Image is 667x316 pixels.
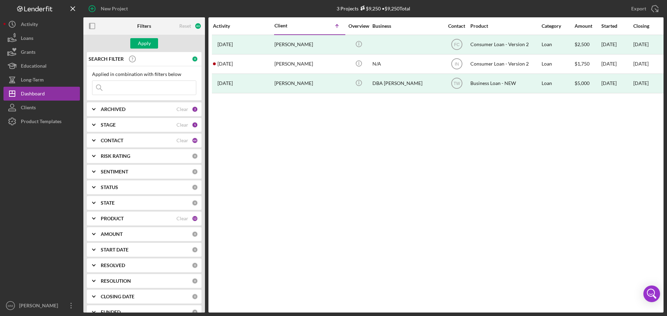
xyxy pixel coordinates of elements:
[101,231,123,237] b: AMOUNT
[575,61,590,67] span: $1,750
[3,45,80,59] button: Grants
[453,81,460,86] text: TW
[176,122,188,128] div: Clear
[601,74,633,93] div: [DATE]
[274,74,344,93] div: [PERSON_NAME]
[176,138,188,143] div: Clear
[217,42,233,47] time: 2024-04-30 18:24
[192,56,198,62] div: 0
[192,278,198,284] div: 0
[372,23,442,29] div: Business
[346,23,372,29] div: Overview
[575,23,601,29] div: Amount
[372,55,442,73] div: N/A
[101,153,130,159] b: RISK RATING
[192,309,198,315] div: 0
[542,74,574,93] div: Loan
[21,101,36,116] div: Clients
[192,169,198,175] div: 0
[8,304,13,308] text: MM
[101,138,123,143] b: CONTACT
[633,61,649,67] time: [DATE]
[3,101,80,114] button: Clients
[101,216,124,221] b: PRODUCT
[101,122,116,128] b: STAGE
[101,263,125,268] b: RESOLVED
[192,137,198,144] div: 44
[470,35,540,54] div: Consumer Loan - Version 2
[192,247,198,253] div: 0
[217,80,233,86] time: 2024-07-02 16:09
[21,87,45,102] div: Dashboard
[21,31,33,47] div: Loans
[372,74,442,93] div: DBA [PERSON_NAME]
[575,74,601,93] div: $5,000
[192,106,198,112] div: 2
[92,71,196,77] div: Applied in combination with filters below
[89,56,124,62] b: SEARCH FILTER
[470,55,540,73] div: Consumer Loan - Version 2
[3,73,80,87] button: Long-Term
[192,184,198,190] div: 0
[3,31,80,45] button: Loans
[359,6,381,11] div: $9,250
[192,122,198,128] div: 5
[101,200,115,206] b: STATE
[575,35,601,54] div: $2,500
[83,2,135,16] button: New Project
[643,285,660,302] div: Open Intercom Messenger
[3,87,80,101] button: Dashboard
[21,17,38,33] div: Activity
[192,153,198,159] div: 0
[138,38,151,49] div: Apply
[21,59,47,75] div: Educational
[601,23,633,29] div: Started
[195,23,201,29] div: 63
[21,45,35,61] div: Grants
[274,23,309,28] div: Client
[179,23,191,29] div: Reset
[633,80,649,86] div: [DATE]
[213,23,274,29] div: Activity
[21,114,61,130] div: Product Templates
[101,294,134,299] b: CLOSING DATE
[542,35,574,54] div: Loan
[455,62,459,67] text: IN
[101,106,125,112] b: ARCHIVED
[192,231,198,237] div: 0
[470,23,540,29] div: Product
[101,309,121,315] b: FUNDED
[3,299,80,313] button: MM[PERSON_NAME]
[101,2,128,16] div: New Project
[444,23,470,29] div: Contact
[101,185,118,190] b: STATUS
[137,23,151,29] b: Filters
[176,216,188,221] div: Clear
[192,215,198,222] div: 12
[192,200,198,206] div: 0
[274,35,344,54] div: [PERSON_NAME]
[3,114,80,128] button: Product Templates
[3,59,80,73] button: Educational
[21,73,44,88] div: Long-Term
[601,55,633,73] div: [DATE]
[101,169,128,174] b: SENTIMENT
[192,262,198,268] div: 0
[470,74,540,93] div: Business Loan - NEW
[633,42,649,47] div: [DATE]
[601,35,633,54] div: [DATE]
[542,55,574,73] div: Loan
[274,55,344,73] div: [PERSON_NAME]
[217,61,233,67] time: 2025-01-31 17:05
[542,23,574,29] div: Category
[454,42,460,47] text: FC
[192,293,198,300] div: 0
[101,247,129,253] b: START DATE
